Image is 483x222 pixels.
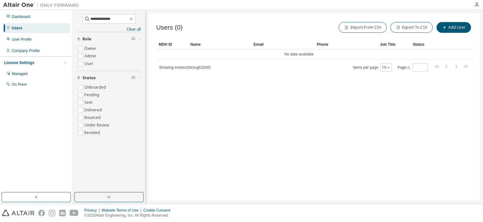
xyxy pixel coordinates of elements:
img: Altair One [3,2,82,8]
span: Role [83,37,91,42]
img: youtube.svg [70,210,79,216]
div: Website Terms of Use [101,208,143,213]
label: Pending [84,91,101,99]
div: Status [413,39,439,50]
div: Cookie Consent [143,208,174,213]
button: Export To CSV [390,22,433,33]
img: instagram.svg [49,210,55,216]
label: Admin [84,52,97,60]
div: MDH ID [159,39,185,50]
td: No data available [156,50,442,59]
img: altair_logo.svg [2,210,34,216]
a: Clear all [77,27,141,32]
div: User Profile [12,37,32,42]
button: 10 [382,65,390,70]
div: Managed [12,71,28,76]
div: Company Profile [12,48,40,53]
p: © 2025 Altair Engineering, Inc. All Rights Reserved. [84,213,174,218]
label: Owner [84,45,98,52]
button: Role [77,32,141,46]
img: facebook.svg [38,210,45,216]
div: License Settings [4,60,34,65]
label: User [84,60,95,67]
div: Job Title [380,39,408,50]
div: Dashboard [12,14,30,19]
div: On Prem [12,82,27,87]
span: Status [83,75,96,80]
label: Under Review [84,121,110,129]
label: Sent [84,99,94,106]
img: linkedin.svg [59,210,66,216]
div: Phone [317,39,375,50]
span: Page n. [398,63,428,72]
div: Users [12,26,22,31]
span: Items per page [353,63,392,72]
label: Onboarded [84,84,107,91]
span: Clear filter [131,75,135,80]
label: Revoked [84,129,101,137]
div: Name [190,39,248,50]
button: Add User [437,22,471,33]
label: Delivered [84,106,103,114]
label: Bounced [84,114,102,121]
button: Status [77,71,141,85]
span: Users (0) [156,24,183,31]
div: Privacy [84,208,101,213]
span: Clear filter [131,37,135,42]
div: Email [254,39,312,50]
button: Import From CSV [339,22,387,33]
span: Showing entries 1 through 10 of 0 [159,65,211,70]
